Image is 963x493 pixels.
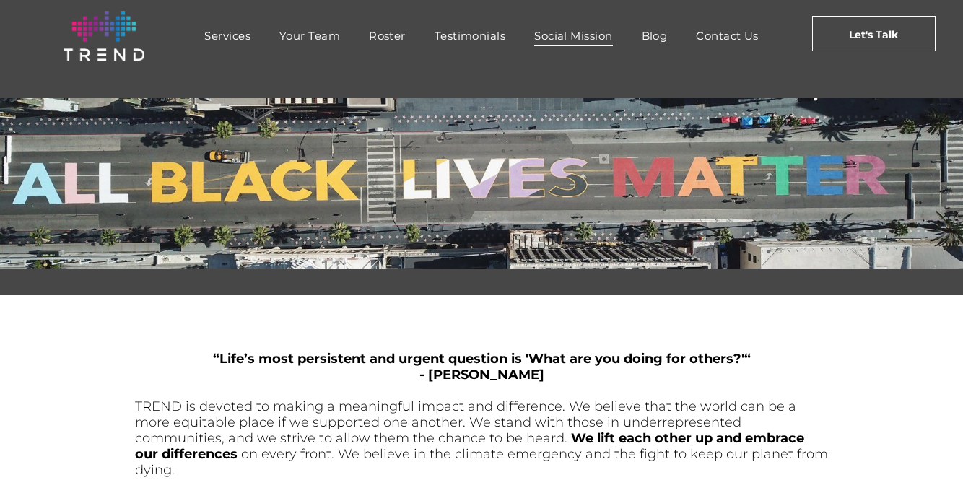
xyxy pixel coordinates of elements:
[64,11,144,61] img: logo
[354,25,420,46] a: Roster
[135,446,828,478] span: on every front. We believe in the climate emergency and the fight to keep our planet from dying.
[520,25,627,46] a: Social Mission
[891,424,963,493] iframe: Chat Widget
[213,351,751,367] span: “Life’s most persistent and urgent question is 'What are you doing for others?'“
[135,430,804,462] span: We lift each other up and embrace our differences
[681,25,773,46] a: Contact Us
[627,25,682,46] a: Blog
[135,398,796,446] span: TREND is devoted to making a meaningful impact and difference. We believe that the world can be a...
[420,25,520,46] a: Testimonials
[419,367,544,383] span: - [PERSON_NAME]
[812,16,936,51] a: Let's Talk
[849,17,898,53] span: Let's Talk
[190,25,265,46] a: Services
[265,25,354,46] a: Your Team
